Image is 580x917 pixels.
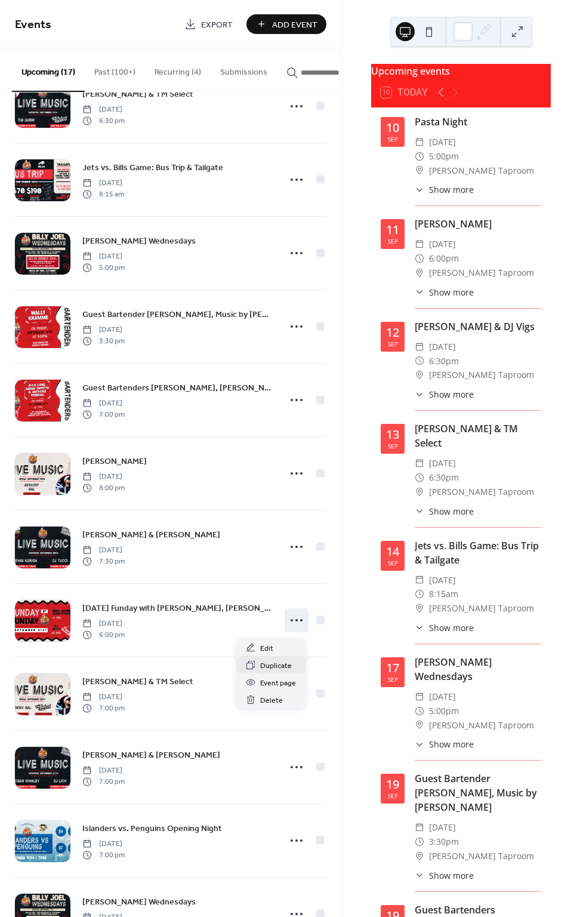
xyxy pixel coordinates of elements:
[429,354,459,368] span: 6:30pm
[82,178,124,189] span: [DATE]
[429,237,456,251] span: [DATE]
[429,849,534,863] span: [PERSON_NAME] Taproom
[85,48,145,91] button: Past (100+)
[82,251,125,262] span: [DATE]
[429,820,456,835] span: [DATE]
[415,738,424,750] div: ​
[386,546,399,558] div: 14
[415,456,424,470] div: ​
[415,704,424,718] div: ​
[82,161,223,174] a: Jets vs. Bills Game: Bus Trip & Tailgate
[415,237,424,251] div: ​
[82,307,273,321] a: Guest Bartender [PERSON_NAME], Music by [PERSON_NAME]
[82,776,125,787] span: 7:00 pm
[82,87,193,101] a: [PERSON_NAME] & TM Select
[260,642,273,655] span: Edit
[386,224,399,236] div: 11
[429,183,474,196] span: Show more
[82,545,125,556] span: [DATE]
[386,778,399,790] div: 19
[429,470,459,485] span: 6:30pm
[82,325,125,336] span: [DATE]
[371,64,551,78] div: Upcoming events
[415,587,424,601] div: ​
[82,692,125,703] span: [DATE]
[415,869,474,882] button: ​Show more
[415,505,474,518] button: ​Show more
[415,771,541,814] div: Guest Bartender [PERSON_NAME], Music by [PERSON_NAME]
[386,122,399,134] div: 10
[415,217,541,231] div: [PERSON_NAME]
[429,388,474,401] span: Show more
[415,621,424,634] div: ​
[415,135,424,149] div: ​
[429,718,534,733] span: [PERSON_NAME] Taproom
[82,482,125,493] span: 8:00 pm
[82,895,196,909] a: [PERSON_NAME] Wednesdays
[211,48,277,91] button: Submissions
[415,251,424,266] div: ​
[82,556,125,567] span: 7:30 pm
[145,48,211,91] button: Recurring (4)
[82,309,273,321] span: Guest Bartender [PERSON_NAME], Music by [PERSON_NAME]
[388,238,398,244] div: Sep
[415,718,424,733] div: ​
[429,573,456,587] span: [DATE]
[415,621,474,634] button: ​Show more
[82,675,193,688] a: [PERSON_NAME] & TM Select
[201,19,233,31] span: Export
[15,13,51,36] span: Events
[82,748,220,762] a: [PERSON_NAME] & [PERSON_NAME]
[415,183,424,196] div: ​
[415,354,424,368] div: ​
[415,470,424,485] div: ​
[415,869,424,882] div: ​
[82,235,196,248] span: [PERSON_NAME] Wednesdays
[386,429,399,441] div: 13
[82,528,220,541] a: [PERSON_NAME] & [PERSON_NAME]
[260,694,283,707] span: Delete
[82,676,193,688] span: [PERSON_NAME] & TM Select
[415,421,541,450] div: [PERSON_NAME] & TM Select
[429,738,474,750] span: Show more
[429,456,456,470] span: [DATE]
[415,319,541,334] div: [PERSON_NAME] & DJ Vigs
[82,189,124,199] span: 8:15 am
[429,601,534,616] span: [PERSON_NAME] Taproom
[246,14,326,34] a: Add Event
[415,573,424,587] div: ​
[429,251,459,266] span: 6:00pm
[82,454,147,468] a: [PERSON_NAME]
[388,560,398,566] div: Sep
[415,690,424,704] div: ​
[82,703,125,713] span: 7:00 pm
[386,662,399,674] div: 17
[82,336,125,346] span: 3:30 pm
[82,162,223,174] span: Jets vs. Bills Game: Bus Trip & Tailgate
[415,340,424,354] div: ​
[12,48,85,92] button: Upcoming (17)
[388,136,398,142] div: Sep
[415,115,541,129] div: Pasta Night
[415,849,424,863] div: ​
[415,164,424,178] div: ​
[429,368,534,382] span: [PERSON_NAME] Taproom
[429,621,474,634] span: Show more
[429,704,459,718] span: 5:00pm
[82,381,273,395] a: Guest Bartenders [PERSON_NAME], [PERSON_NAME] & [PERSON_NAME]
[388,443,398,449] div: Sep
[82,629,125,640] span: 6:00 pm
[415,485,424,499] div: ​
[82,850,125,860] span: 7:00 pm
[415,538,541,567] div: Jets vs. Bills Game: Bus Trip & Tailgate
[82,618,125,629] span: [DATE]
[260,677,296,690] span: Event page
[415,835,424,849] div: ​
[415,266,424,280] div: ​
[429,149,459,164] span: 5:00pm
[272,19,317,31] span: Add Event
[415,388,424,401] div: ​
[82,456,147,468] span: [PERSON_NAME]
[415,388,474,401] button: ​Show more
[82,472,125,482] span: [DATE]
